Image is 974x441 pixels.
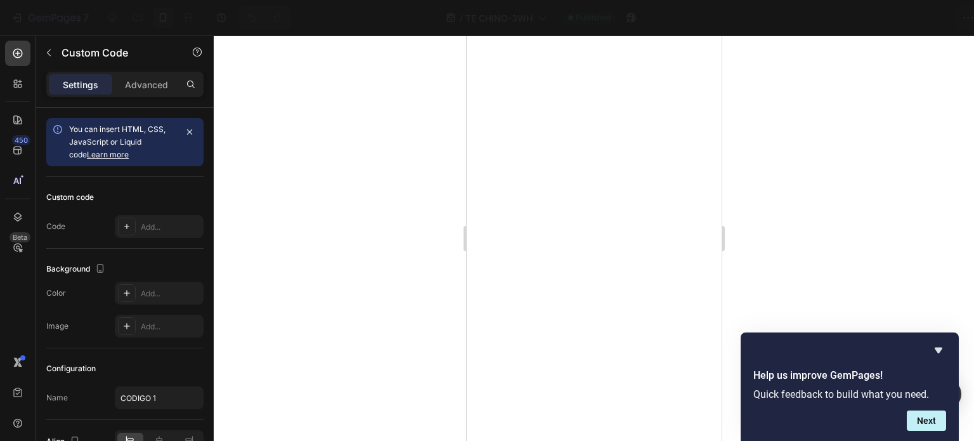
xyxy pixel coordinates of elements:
[46,320,68,332] div: Image
[141,321,200,332] div: Add...
[125,78,168,91] p: Advanced
[83,10,89,25] p: 7
[141,221,200,233] div: Add...
[46,392,68,404] div: Name
[576,12,611,23] span: Published
[63,78,98,91] p: Settings
[931,343,946,358] button: Hide survey
[46,287,66,299] div: Color
[467,36,722,441] iframe: Design area
[460,11,463,25] span: /
[46,221,65,232] div: Code
[465,11,533,25] span: TE CHINO-3WH
[890,5,943,30] button: Publish
[5,5,94,30] button: 7
[900,11,932,25] div: Publish
[46,192,94,203] div: Custom code
[753,343,946,431] div: Help us improve GemPages!
[753,368,946,383] h2: Help us improve GemPages!
[239,5,290,30] div: Undo/Redo
[46,363,96,374] div: Configuration
[753,388,946,400] p: Quick feedback to build what you need.
[10,232,30,242] div: Beta
[141,288,200,299] div: Add...
[69,124,166,159] span: You can insert HTML, CSS, JavaScript or Liquid code
[62,45,169,60] p: Custom Code
[843,5,885,30] button: Save
[854,13,874,23] span: Save
[87,150,129,159] a: Learn more
[46,261,108,278] div: Background
[12,135,30,145] div: 450
[907,411,946,431] button: Next question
